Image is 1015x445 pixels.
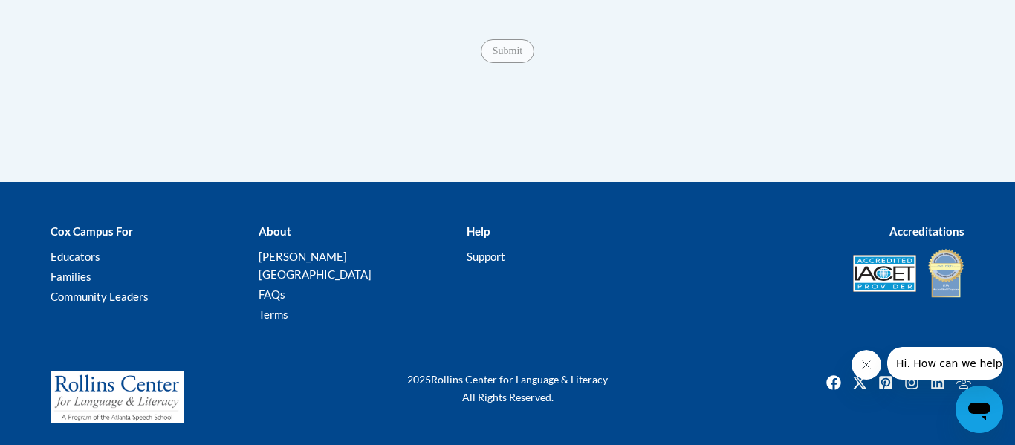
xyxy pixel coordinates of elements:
img: Rollins Center for Language & Literacy - A Program of the Atlanta Speech School [51,371,184,423]
span: 2025 [407,373,431,386]
iframe: Message from company [887,347,1003,380]
b: Cox Campus For [51,224,133,238]
img: Facebook group icon [952,371,976,394]
b: Help [467,224,490,238]
a: Terms [259,308,288,321]
a: Pinterest [874,371,898,394]
a: Support [467,250,505,263]
a: Families [51,270,91,283]
img: Accredited IACET® Provider [853,255,916,292]
a: Twitter [848,371,872,394]
a: Educators [51,250,100,263]
a: Linkedin [926,371,950,394]
img: IDA® Accredited [927,247,964,299]
iframe: Close message [852,350,881,380]
iframe: Button to launch messaging window [956,386,1003,433]
img: Facebook icon [822,371,846,394]
b: About [259,224,291,238]
a: Facebook Group [952,371,976,394]
b: Accreditations [889,224,964,238]
img: LinkedIn icon [926,371,950,394]
div: Rollins Center for Language & Literacy All Rights Reserved. [351,371,664,406]
img: Instagram icon [900,371,924,394]
a: [PERSON_NAME][GEOGRAPHIC_DATA] [259,250,372,281]
img: Twitter icon [848,371,872,394]
a: Facebook [822,371,846,394]
a: FAQs [259,288,285,301]
img: Pinterest icon [874,371,898,394]
a: Instagram [900,371,924,394]
span: Hi. How can we help? [9,10,120,22]
a: Community Leaders [51,290,149,303]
